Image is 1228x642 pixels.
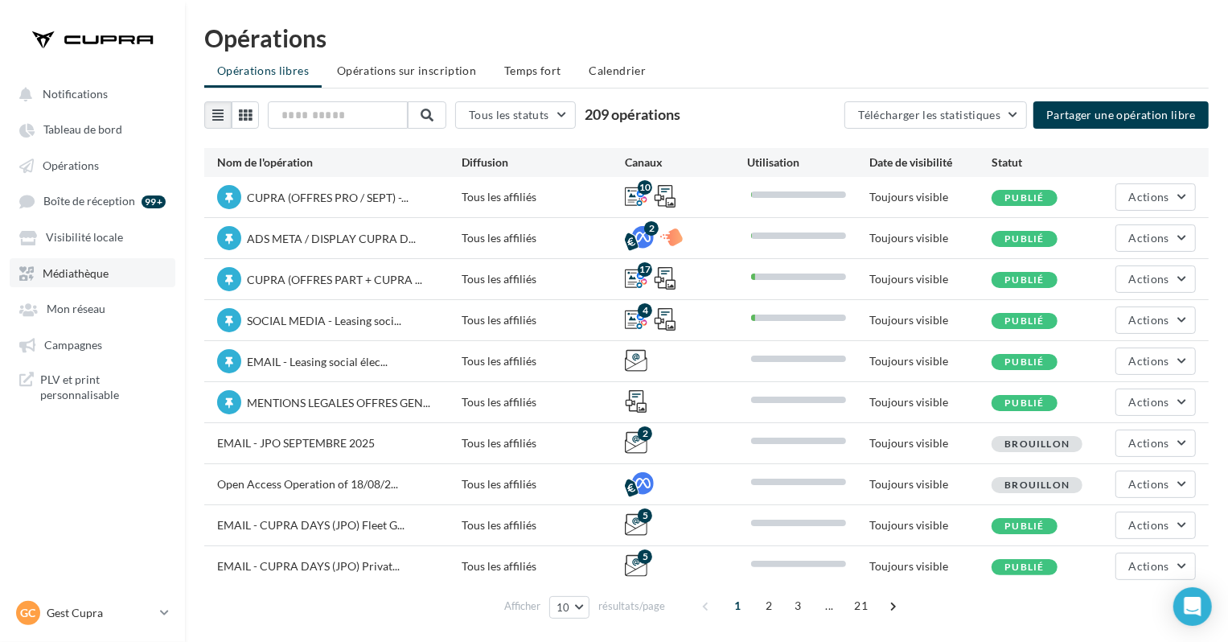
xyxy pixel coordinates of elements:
[1129,518,1169,532] span: Actions
[1129,395,1169,409] span: Actions
[247,191,409,204] span: CUPRA (OFFRES PRO / SEPT) -...
[47,605,154,621] p: Gest Cupra
[1004,356,1044,368] span: Publié
[247,314,401,327] span: SOCIAL MEDIA - Leasing soci...
[1115,430,1196,457] button: Actions
[816,593,842,619] span: ...
[1033,101,1209,129] button: Partager une opération libre
[43,266,109,280] span: Médiathèque
[638,426,652,441] div: 2
[869,353,992,369] div: Toujours visible
[869,476,992,492] div: Toujours visible
[217,518,405,532] span: EMAIL - CUPRA DAYS (JPO) Fleet G...
[1115,183,1196,211] button: Actions
[469,108,549,121] span: Tous les statuts
[462,353,625,369] div: Tous les affiliés
[1129,313,1169,327] span: Actions
[43,158,99,172] span: Opérations
[10,79,169,108] button: Notifications
[747,154,869,171] div: Utilisation
[217,154,462,171] div: Nom de l'opération
[217,559,400,573] span: EMAIL - CUPRA DAYS (JPO) Privat...
[10,294,175,323] a: Mon réseau
[1115,553,1196,580] button: Actions
[1129,436,1169,450] span: Actions
[1173,587,1212,626] div: Open Intercom Messenger
[638,262,652,277] div: 17
[10,222,175,251] a: Visibilité locale
[1129,477,1169,491] span: Actions
[848,593,874,619] span: 21
[337,64,476,77] span: Opérations sur inscription
[247,396,430,409] span: MENTIONS LEGALES OFFRES GEN...
[142,195,166,208] div: 99+
[462,394,625,410] div: Tous les affiliés
[589,64,647,77] span: Calendrier
[869,312,992,328] div: Toujours visible
[40,372,166,403] span: PLV et print personnalisable
[462,312,625,328] div: Tous les affiliés
[1004,315,1044,327] span: Publié
[1129,231,1169,245] span: Actions
[1129,354,1169,368] span: Actions
[1115,512,1196,539] button: Actions
[455,101,576,129] button: Tous les statuts
[21,605,36,621] span: GC
[44,338,102,352] span: Campagnes
[869,558,992,574] div: Toujours visible
[844,101,1027,129] button: Télécharger les statistiques
[1004,438,1070,450] span: Brouillon
[1115,224,1196,252] button: Actions
[462,189,625,205] div: Tous les affiliés
[598,599,665,614] span: résultats/page
[10,150,175,179] a: Opérations
[1004,520,1044,532] span: Publié
[1004,191,1044,204] span: Publié
[869,230,992,246] div: Toujours visible
[247,355,388,368] span: EMAIL - Leasing social élec...
[46,231,123,245] span: Visibilité locale
[1129,272,1169,286] span: Actions
[1129,190,1169,204] span: Actions
[992,154,1114,171] div: Statut
[462,435,625,451] div: Tous les affiliés
[10,365,175,409] a: PLV et print personnalisable
[625,154,747,171] div: Canaux
[10,186,175,216] a: Boîte de réception 99+
[858,108,1000,121] span: Télécharger les statistiques
[756,593,782,619] span: 2
[247,232,416,245] span: ADS META / DISPLAY CUPRA D...
[1115,348,1196,375] button: Actions
[204,26,1209,50] div: Opérations
[462,517,625,533] div: Tous les affiliés
[1004,561,1044,573] span: Publié
[10,330,175,359] a: Campagnes
[638,549,652,564] div: 5
[585,105,680,123] span: 209 opérations
[1115,307,1196,334] button: Actions
[725,593,750,619] span: 1
[462,476,625,492] div: Tous les affiliés
[638,180,652,195] div: 10
[869,394,992,410] div: Toujours visible
[1129,559,1169,573] span: Actions
[1004,397,1044,409] span: Publié
[869,517,992,533] div: Toujours visible
[217,436,375,450] span: EMAIL - JPO SEPTEMBRE 2025
[1004,233,1044,245] span: Publié
[869,154,992,171] div: Date de visibilité
[1115,265,1196,293] button: Actions
[869,435,992,451] div: Toujours visible
[549,596,590,619] button: 10
[638,508,652,523] div: 5
[1115,471,1196,498] button: Actions
[462,154,625,171] div: Diffusion
[504,64,561,77] span: Temps fort
[1004,479,1070,491] span: Brouillon
[1115,389,1196,416] button: Actions
[10,258,175,287] a: Médiathèque
[638,303,652,318] div: 4
[1004,274,1044,286] span: Publié
[13,598,172,628] a: GC Gest Cupra
[462,558,625,574] div: Tous les affiliés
